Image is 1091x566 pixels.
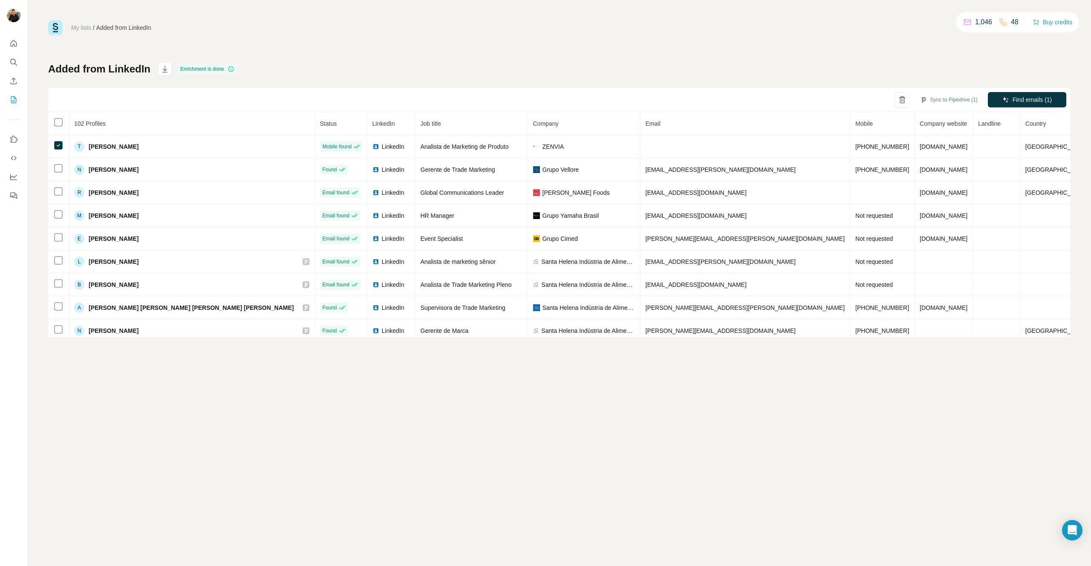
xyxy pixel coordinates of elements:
[1025,166,1088,173] span: [GEOGRAPHIC_DATA]
[855,258,893,265] span: Not requested
[533,189,540,196] img: company-logo
[382,142,404,151] span: LinkedIn
[855,235,893,242] span: Not requested
[372,304,379,311] img: LinkedIn logo
[855,166,909,173] span: [PHONE_NUMBER]
[975,17,992,27] p: 1,046
[646,281,747,288] span: [EMAIL_ADDRESS][DOMAIN_NAME]
[646,304,845,311] span: [PERSON_NAME][EMAIL_ADDRESS][PERSON_NAME][DOMAIN_NAME]
[323,235,349,243] span: Email found
[89,257,139,266] span: [PERSON_NAME]
[1025,143,1088,150] span: [GEOGRAPHIC_DATA]
[646,327,796,334] span: [PERSON_NAME][EMAIL_ADDRESS][DOMAIN_NAME]
[1025,120,1046,127] span: Country
[178,64,237,74] div: Enrichment is done
[543,303,635,312] span: Santa Helena Indústria de Alimentos S/A
[382,280,404,289] span: LinkedIn
[372,258,379,265] img: LinkedIn logo
[543,142,564,151] span: ZENVIA
[372,120,395,127] span: LinkedIn
[74,120,106,127] span: 102 Profiles
[421,281,512,288] span: Analista de Trade Marketing Pleno
[74,141,84,152] div: T
[48,20,63,35] img: Surfe Logo
[7,36,20,51] button: Quick start
[855,281,893,288] span: Not requested
[74,165,84,175] div: N
[646,212,747,219] span: [EMAIL_ADDRESS][DOMAIN_NAME]
[382,303,404,312] span: LinkedIn
[855,304,909,311] span: [PHONE_NUMBER]
[372,281,379,288] img: LinkedIn logo
[323,189,349,196] span: Email found
[372,143,379,150] img: LinkedIn logo
[646,235,845,242] span: [PERSON_NAME][EMAIL_ADDRESS][PERSON_NAME][DOMAIN_NAME]
[541,280,635,289] span: Santa Helena Indústria de Alimentos S/A
[323,281,349,289] span: Email found
[920,304,967,311] span: [DOMAIN_NAME]
[920,212,967,219] span: [DOMAIN_NAME]
[646,258,796,265] span: [EMAIL_ADDRESS][PERSON_NAME][DOMAIN_NAME]
[74,326,84,336] div: N
[323,166,337,173] span: Found
[988,92,1066,107] button: Find emails (1)
[323,327,337,335] span: Found
[541,257,635,266] span: Santa Helena Indústria de Alimentos S/A
[421,304,505,311] span: Supervisora de Trade Marketing
[89,303,294,312] span: [PERSON_NAME] [PERSON_NAME] [PERSON_NAME] [PERSON_NAME]
[646,166,796,173] span: [EMAIL_ADDRESS][PERSON_NAME][DOMAIN_NAME]
[920,189,967,196] span: [DOMAIN_NAME]
[323,143,352,150] span: Mobile found
[323,258,349,266] span: Email found
[920,235,967,242] span: [DOMAIN_NAME]
[96,23,151,32] div: Added from LinkedIn
[855,212,893,219] span: Not requested
[543,165,579,174] span: Grupo Vellore
[7,92,20,107] button: My lists
[74,280,84,290] div: B
[48,62,150,76] h1: Added from LinkedIn
[382,211,404,220] span: LinkedIn
[920,120,967,127] span: Company website
[382,257,404,266] span: LinkedIn
[646,189,747,196] span: [EMAIL_ADDRESS][DOMAIN_NAME]
[543,234,578,243] span: Grupo Cimed
[1025,189,1088,196] span: [GEOGRAPHIC_DATA]
[372,327,379,334] img: LinkedIn logo
[421,327,469,334] span: Gerente de Marca
[74,257,84,267] div: L
[382,234,404,243] span: LinkedIn
[533,120,559,127] span: Company
[543,188,610,197] span: [PERSON_NAME] Foods
[372,189,379,196] img: LinkedIn logo
[7,169,20,185] button: Dashboard
[7,73,20,89] button: Enrich CSV
[74,303,84,313] div: A
[89,326,139,335] span: [PERSON_NAME]
[855,120,873,127] span: Mobile
[93,23,95,32] li: /
[920,143,967,150] span: [DOMAIN_NAME]
[89,280,139,289] span: [PERSON_NAME]
[382,326,404,335] span: LinkedIn
[7,150,20,166] button: Use Surfe API
[74,211,84,221] div: M
[89,211,139,220] span: [PERSON_NAME]
[978,120,1001,127] span: Landline
[533,166,540,173] img: company-logo
[421,235,463,242] span: Event Specialist
[646,120,661,127] span: Email
[89,142,139,151] span: [PERSON_NAME]
[533,212,540,219] img: company-logo
[421,166,495,173] span: Gerente de Trade Marketing
[372,235,379,242] img: LinkedIn logo
[421,258,496,265] span: Analista de marketing sênior
[1025,327,1088,334] span: [GEOGRAPHIC_DATA]
[89,188,139,197] span: [PERSON_NAME]
[1011,17,1019,27] p: 48
[855,143,909,150] span: [PHONE_NUMBER]
[71,24,91,31] a: My lists
[382,165,404,174] span: LinkedIn
[372,212,379,219] img: LinkedIn logo
[421,212,454,219] span: HR Manager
